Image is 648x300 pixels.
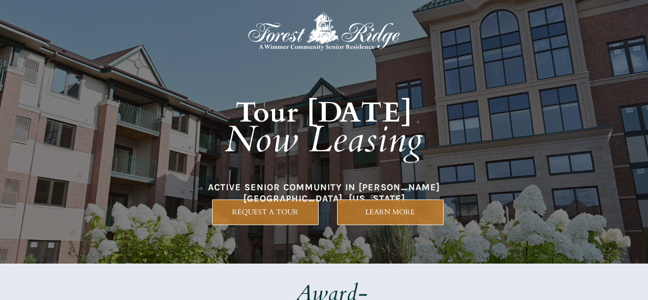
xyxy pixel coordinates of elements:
[213,208,318,216] span: REQUEST A TOUR
[212,199,319,225] a: REQUEST A TOUR
[337,199,444,225] a: LEARN MORE
[208,182,440,204] span: ACTIVE SENIOR COMMUNITY IN [PERSON_NAME][GEOGRAPHIC_DATA], [US_STATE]
[225,115,423,165] em: Now Leasing
[338,208,443,216] span: LEARN MORE
[236,94,413,132] strong: Tour [DATE]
